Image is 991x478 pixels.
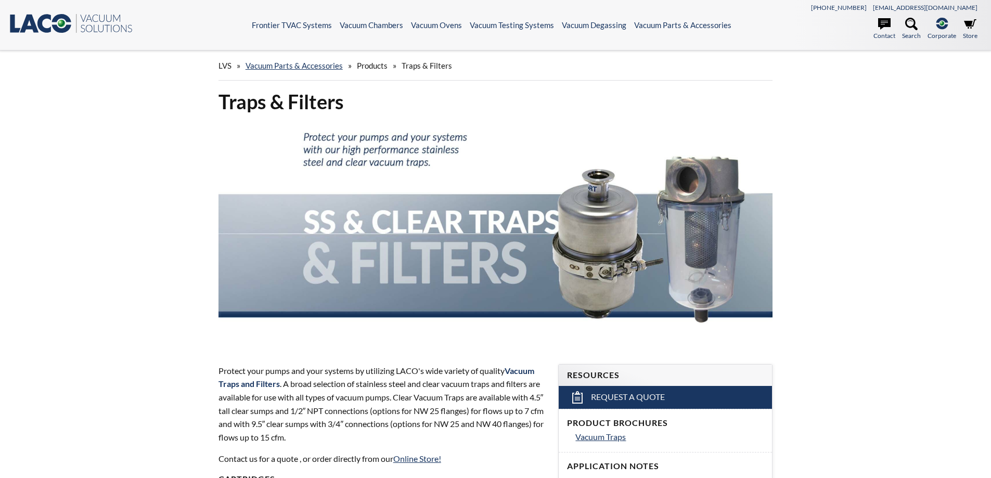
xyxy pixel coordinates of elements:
a: Vacuum Parts & Accessories [634,20,731,30]
a: Contact [873,18,895,41]
h1: Traps & Filters [218,89,773,114]
a: Search [902,18,921,41]
p: Protect your pumps and your systems by utilizing LACO's wide variety of quality . A broad selecti... [218,364,546,444]
img: SS & Clear Traps & Filters header [218,123,773,344]
a: Request a Quote [559,386,772,409]
p: Contact us for a quote , or order directly from our [218,452,546,466]
span: Corporate [928,31,956,41]
span: Request a Quote [591,392,665,403]
h4: Product Brochures [567,418,764,429]
span: Vacuum Traps [575,432,626,442]
a: Store [963,18,977,41]
span: LVS [218,61,231,70]
a: Vacuum Ovens [411,20,462,30]
h4: Resources [567,370,764,381]
a: Vacuum Chambers [340,20,403,30]
div: » » » [218,51,773,81]
span: Traps & Filters [402,61,452,70]
a: Vacuum Parts & Accessories [246,61,343,70]
a: Vacuum Traps [575,430,764,444]
a: [EMAIL_ADDRESS][DOMAIN_NAME] [873,4,977,11]
a: Vacuum Degassing [562,20,626,30]
a: [PHONE_NUMBER] [811,4,867,11]
span: Products [357,61,388,70]
a: Vacuum Testing Systems [470,20,554,30]
a: Frontier TVAC Systems [252,20,332,30]
a: Online Store! [393,454,441,463]
h4: Application Notes [567,461,764,472]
